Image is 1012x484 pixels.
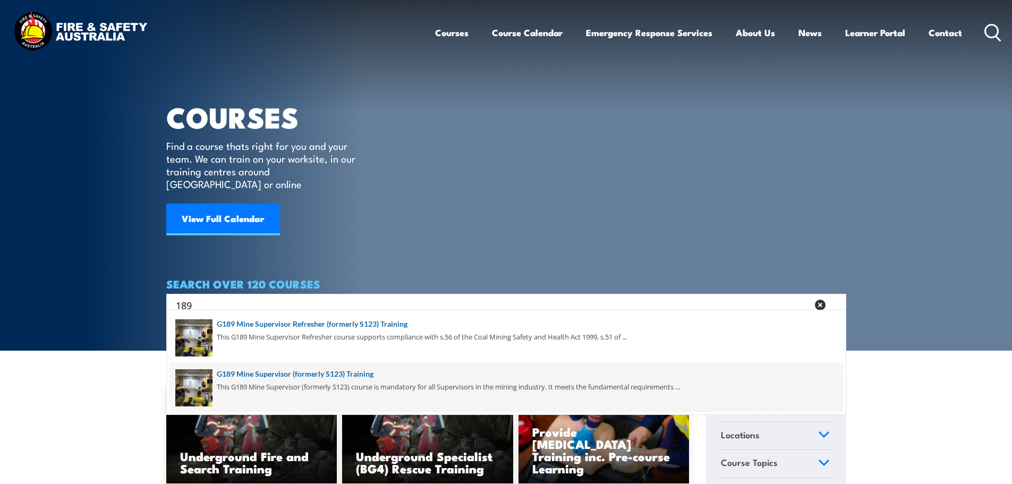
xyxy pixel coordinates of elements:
[435,19,469,47] a: Courses
[166,278,846,290] h4: SEARCH OVER 120 COURSES
[736,19,775,47] a: About Us
[492,19,563,47] a: Course Calendar
[166,203,280,235] a: View Full Calendar
[532,426,676,474] h3: Provide [MEDICAL_DATA] Training inc. Pre-course Learning
[716,450,835,478] a: Course Topics
[166,139,360,190] p: Find a course thats right for you and your team. We can train on your worksite, in our training c...
[178,298,810,312] form: Search form
[586,19,712,47] a: Emergency Response Services
[342,388,513,484] a: Underground Specialist (BG4) Rescue Training
[716,422,835,450] a: Locations
[721,428,760,442] span: Locations
[342,388,513,484] img: Underground mine rescue
[175,318,837,330] a: G189 Mine Supervisor Refresher (formerly S123) Training
[175,368,837,380] a: G189 Mine Supervisor (formerly S123) Training
[721,455,778,470] span: Course Topics
[356,450,499,474] h3: Underground Specialist (BG4) Rescue Training
[828,298,843,312] button: Search magnifier button
[166,104,371,129] h1: COURSES
[845,19,905,47] a: Learner Portal
[518,388,690,484] a: Provide [MEDICAL_DATA] Training inc. Pre-course Learning
[166,388,337,484] img: Underground mine rescue
[518,388,690,484] img: Low Voltage Rescue and Provide CPR
[798,19,822,47] a: News
[176,297,808,313] input: Search input
[180,450,324,474] h3: Underground Fire and Search Training
[929,19,962,47] a: Contact
[166,388,337,484] a: Underground Fire and Search Training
